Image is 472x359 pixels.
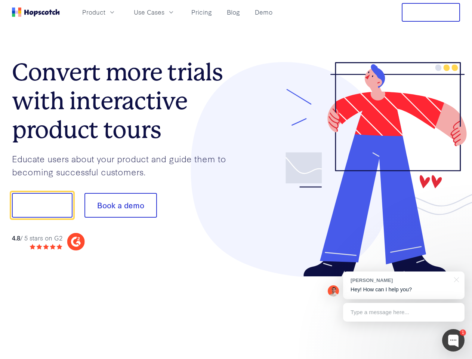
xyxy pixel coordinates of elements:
button: Free Trial [402,3,460,22]
span: Use Cases [134,7,164,17]
a: Pricing [188,6,215,18]
span: Product [82,7,105,17]
strong: 4.8 [12,233,20,242]
div: [PERSON_NAME] [351,277,450,284]
img: Mark Spera [328,285,339,297]
div: Type a message here... [343,303,465,322]
a: Home [12,7,60,17]
div: / 5 stars on G2 [12,233,62,243]
button: Show me! [12,193,73,218]
button: Book a demo [84,193,157,218]
button: Product [78,6,120,18]
a: Blog [224,6,243,18]
h1: Convert more trials with interactive product tours [12,58,236,144]
a: Demo [252,6,275,18]
button: Use Cases [129,6,179,18]
p: Hey! How can I help you? [351,286,457,294]
div: 1 [460,329,466,336]
p: Educate users about your product and guide them to becoming successful customers. [12,152,236,178]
